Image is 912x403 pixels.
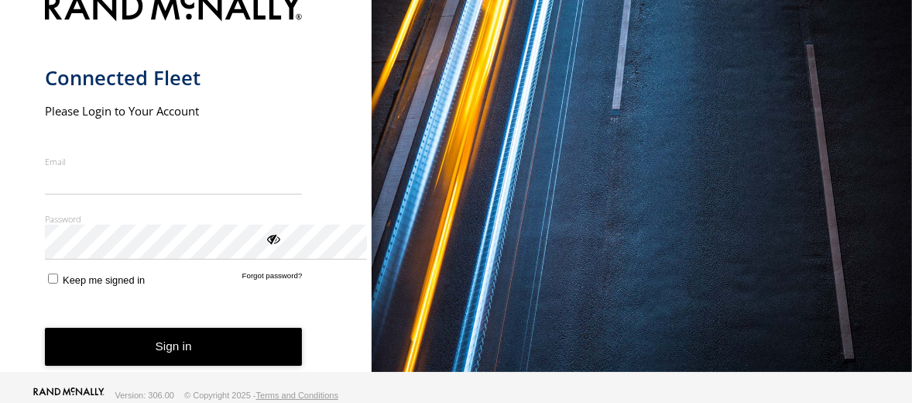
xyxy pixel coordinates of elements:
button: Sign in [45,328,303,366]
span: Keep me signed in [63,274,145,286]
div: Version: 306.00 [115,391,174,400]
label: Email [45,156,303,167]
h1: Connected Fleet [45,65,303,91]
a: Terms and Conditions [256,391,338,400]
div: ViewPassword [265,230,280,246]
div: © Copyright 2025 - [184,391,338,400]
a: Forgot password? [242,271,303,286]
input: Keep me signed in [48,274,58,284]
a: Visit our Website [33,387,105,403]
h2: Please Login to Your Account [45,103,303,119]
label: Password [45,213,303,225]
